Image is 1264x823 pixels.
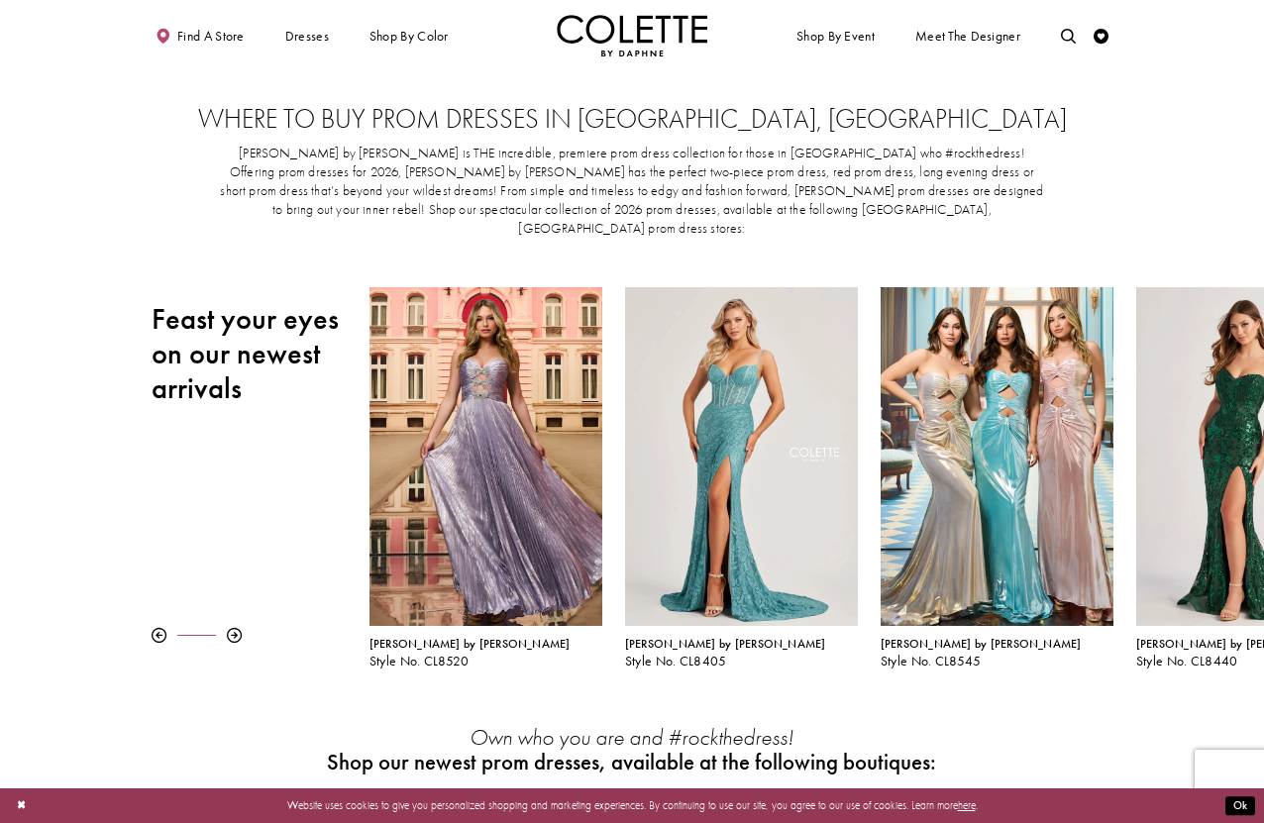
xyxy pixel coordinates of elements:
span: Shop by color [369,29,449,44]
span: Style No. CL8440 [1136,653,1238,669]
span: Style No. CL8545 [881,653,982,669]
h2: Shop our newest prom dresses, available at the following boutiques: [322,750,943,774]
div: Colette by Daphne Style No. CL8405 [625,638,858,669]
span: [PERSON_NAME] by [PERSON_NAME] [369,636,571,652]
button: Close Dialog [9,792,34,819]
div: Colette by Daphne Style No. CL8520 [358,276,613,680]
p: Website uses cookies to give you personalized shopping and marketing experiences. By continuing t... [108,795,1156,815]
div: Colette by Daphne Style No. CL8520 [369,638,602,669]
span: Shop By Event [792,15,878,56]
a: Visit Home Page [557,15,707,56]
span: Dresses [285,29,329,44]
span: Style No. CL8405 [625,653,727,669]
span: Find a store [177,29,245,44]
div: Colette by Daphne Style No. CL8545 [869,276,1124,680]
a: Visit Colette by Daphne Style No. CL8405 Page [625,287,858,626]
span: [PERSON_NAME] by [PERSON_NAME] [881,636,1082,652]
div: Colette by Daphne Style No. CL8405 [613,276,869,680]
a: here [958,798,976,812]
a: Visit Colette by Daphne Style No. CL8520 Page [369,287,602,626]
a: Meet the designer [911,15,1024,56]
p: [PERSON_NAME] by [PERSON_NAME] is THE incredible, premiere prom dress collection for those in [GE... [218,145,1047,239]
h2: Where to buy prom dresses in [GEOGRAPHIC_DATA], [GEOGRAPHIC_DATA] [181,104,1082,134]
a: Visit Colette by Daphne Style No. CL8545 Page [881,287,1113,626]
em: Own who you are and #rockthedress! [470,723,793,752]
h2: Feast your eyes on our newest arrivals [152,302,347,406]
span: [PERSON_NAME] by [PERSON_NAME] [625,636,826,652]
button: Submit Dialog [1225,796,1255,815]
span: Shop By Event [796,29,875,44]
img: Colette by Daphne [557,15,707,56]
a: Check Wishlist [1090,15,1112,56]
span: Dresses [281,15,333,56]
span: Shop by color [366,15,452,56]
a: Toggle search [1057,15,1080,56]
div: Colette by Daphne Style No. CL8545 [881,638,1113,669]
span: Meet the designer [915,29,1020,44]
a: Find a store [152,15,248,56]
span: Style No. CL8520 [369,653,470,669]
